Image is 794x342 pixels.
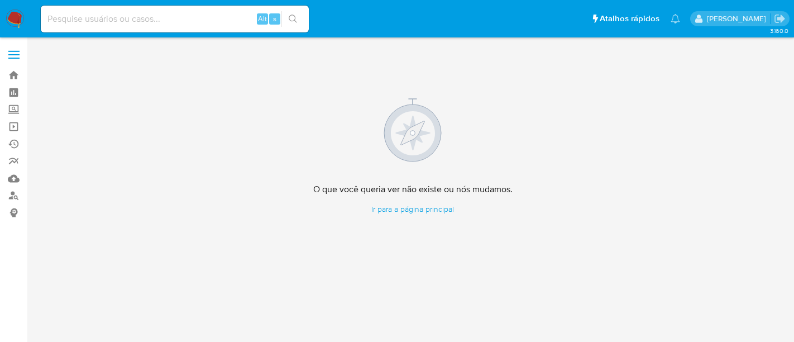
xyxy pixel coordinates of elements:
span: Alt [258,13,267,24]
span: s [273,13,276,24]
button: search-icon [281,11,304,27]
a: Sair [774,13,786,25]
h4: O que você queria ver não existe ou nós mudamos. [313,184,513,195]
p: erico.trevizan@mercadopago.com.br [707,13,770,24]
input: Pesquise usuários ou casos... [41,12,309,26]
a: Ir para a página principal [313,204,513,215]
a: Notificações [671,14,680,23]
span: Atalhos rápidos [600,13,659,25]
